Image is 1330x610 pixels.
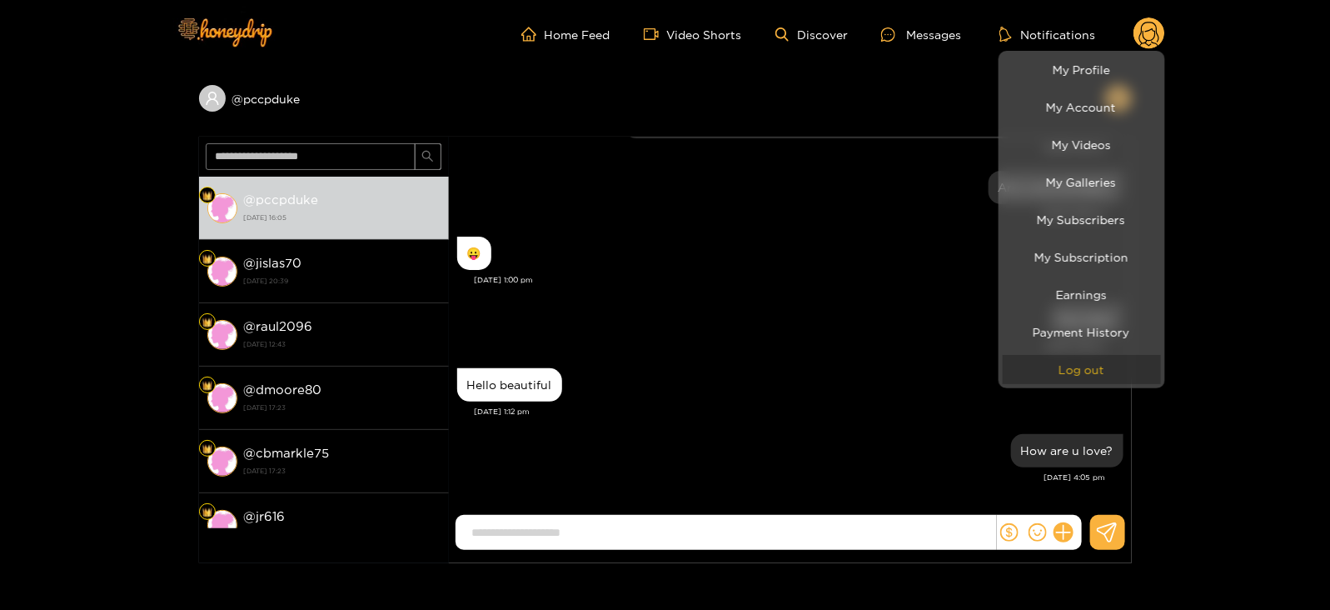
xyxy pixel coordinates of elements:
[1003,242,1161,272] a: My Subscription
[1003,317,1161,347] a: Payment History
[1003,130,1161,159] a: My Videos
[1003,167,1161,197] a: My Galleries
[1003,92,1161,122] a: My Account
[1003,55,1161,84] a: My Profile
[1003,205,1161,234] a: My Subscribers
[1003,355,1161,384] button: Log out
[1003,280,1161,309] a: Earnings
